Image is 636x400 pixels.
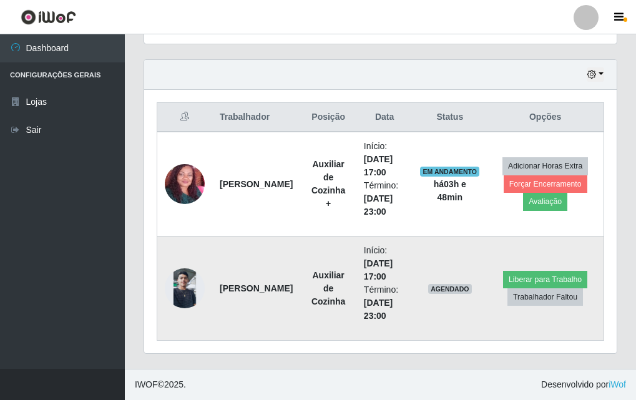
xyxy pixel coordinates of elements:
[21,9,76,25] img: CoreUI Logo
[523,193,567,210] button: Avaliação
[413,103,487,132] th: Status
[507,288,583,306] button: Trabalhador Faltou
[364,140,405,179] li: Início:
[135,378,186,391] span: © 2025 .
[220,283,293,293] strong: [PERSON_NAME]
[135,379,158,389] span: IWOF
[311,270,345,306] strong: Auxiliar de Cozinha
[364,298,393,321] time: [DATE] 23:00
[364,244,405,283] li: Início:
[434,179,466,202] strong: há 03 h e 48 min
[220,179,293,189] strong: [PERSON_NAME]
[311,159,345,208] strong: Auxiliar de Cozinha +
[356,103,413,132] th: Data
[364,179,405,218] li: Término:
[364,283,405,323] li: Término:
[428,284,472,294] span: AGENDADO
[165,143,205,225] img: 1695958183677.jpeg
[541,378,626,391] span: Desenvolvido por
[502,157,588,175] button: Adicionar Horas Extra
[503,271,587,288] button: Liberar para Trabalho
[212,103,300,132] th: Trabalhador
[300,103,356,132] th: Posição
[364,193,393,217] time: [DATE] 23:00
[364,258,393,281] time: [DATE] 17:00
[420,167,479,177] span: EM ANDAMENTO
[487,103,604,132] th: Opções
[609,379,626,389] a: iWof
[504,175,587,193] button: Forçar Encerramento
[364,154,393,177] time: [DATE] 17:00
[165,268,205,308] img: 1690423622329.jpeg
